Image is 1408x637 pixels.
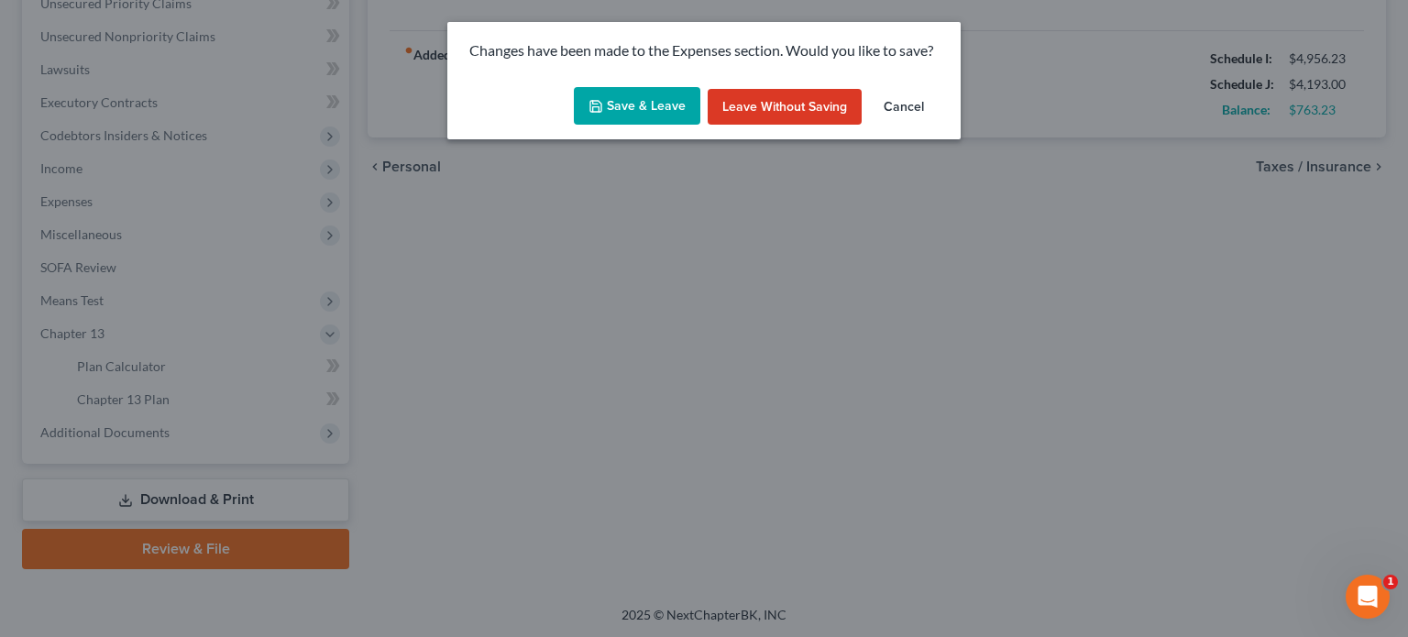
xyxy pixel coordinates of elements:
p: Changes have been made to the Expenses section. Would you like to save? [469,40,939,61]
button: Cancel [869,89,939,126]
button: Save & Leave [574,87,700,126]
span: 1 [1383,575,1398,589]
button: Leave without Saving [708,89,862,126]
iframe: Intercom live chat [1346,575,1390,619]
